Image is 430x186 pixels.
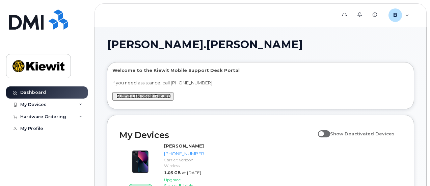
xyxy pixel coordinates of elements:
[112,92,173,101] button: Submit a Helpdesk Request
[164,151,206,157] div: [PHONE_NUMBER]
[112,67,409,74] p: Welcome to the Kiewit Mobile Support Desk Portal
[107,39,303,50] span: [PERSON_NAME].[PERSON_NAME]
[164,143,204,149] strong: [PERSON_NAME]
[182,170,201,175] span: at [DATE]
[318,127,323,133] input: Show Deactivated Devices
[112,80,409,86] p: If you need assistance, call [PHONE_NUMBER]
[125,146,156,177] img: image20231002-3703462-1ig824h.jpeg
[164,170,181,175] span: 1.05 GB
[119,130,315,140] h2: My Devices
[164,157,206,168] div: Carrier: Verizon Wireless
[330,131,395,136] span: Show Deactivated Devices
[116,94,171,99] a: Submit a Helpdesk Request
